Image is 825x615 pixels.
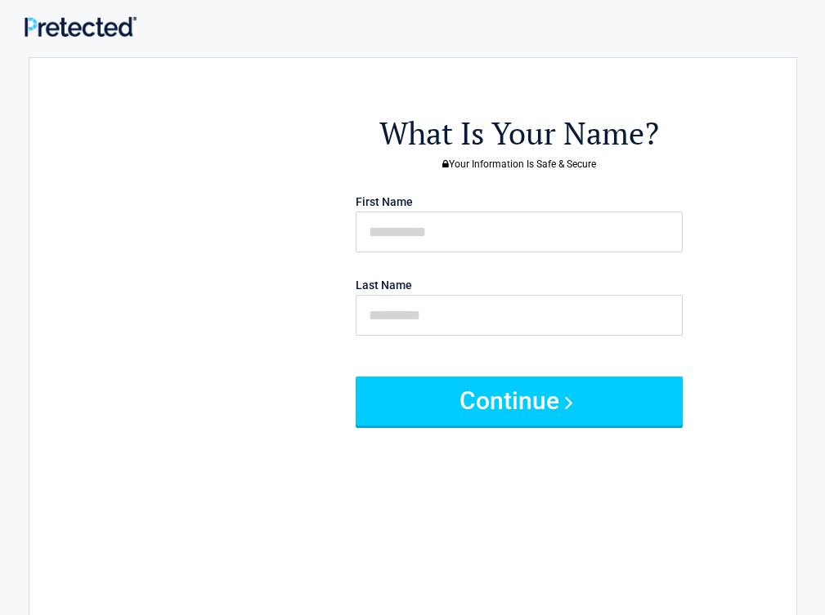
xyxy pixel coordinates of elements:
[356,196,413,207] label: First Name
[25,16,137,37] img: Main Logo
[356,377,683,426] button: Continue
[356,279,412,291] label: Last Name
